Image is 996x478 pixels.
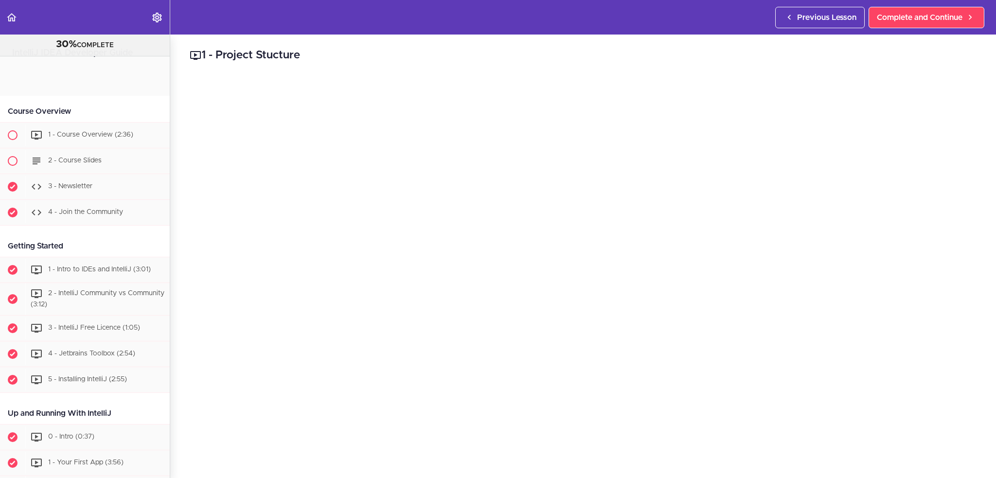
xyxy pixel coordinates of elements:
[877,12,962,23] span: Complete and Continue
[48,157,102,164] span: 2 - Course Slides
[48,459,124,466] span: 1 - Your First App (3:56)
[48,376,127,383] span: 5 - Installing IntelliJ (2:55)
[797,12,856,23] span: Previous Lesson
[12,38,158,51] div: COMPLETE
[31,290,164,308] span: 2 - IntelliJ Community vs Community (3:12)
[56,39,77,49] span: 30%
[48,266,151,273] span: 1 - Intro to IDEs and IntelliJ (3:01)
[48,209,123,215] span: 4 - Join the Community
[869,7,984,28] a: Complete and Continue
[48,183,92,190] span: 3 - Newsletter
[190,47,977,64] h2: 1 - Project Stucture
[48,433,94,440] span: 0 - Intro (0:37)
[775,7,865,28] a: Previous Lesson
[48,131,133,138] span: 1 - Course Overview (2:36)
[48,324,140,331] span: 3 - IntelliJ Free Licence (1:05)
[48,350,135,357] span: 4 - Jetbrains Toolbox (2:54)
[6,12,18,23] svg: Back to course curriculum
[151,12,163,23] svg: Settings Menu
